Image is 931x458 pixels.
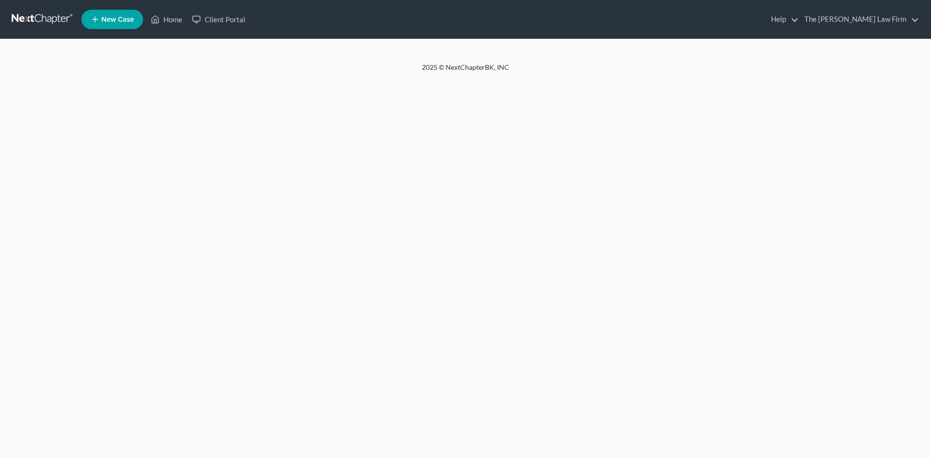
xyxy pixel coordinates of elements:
[800,11,919,28] a: The [PERSON_NAME] Law Firm
[766,11,799,28] a: Help
[146,11,187,28] a: Home
[189,63,742,80] div: 2025 © NextChapterBK, INC
[81,10,143,29] new-legal-case-button: New Case
[187,11,250,28] a: Client Portal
